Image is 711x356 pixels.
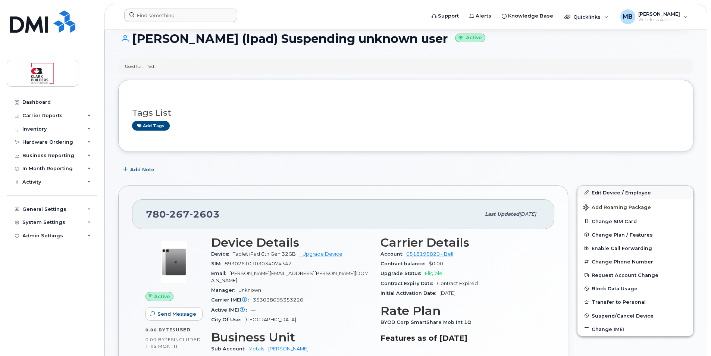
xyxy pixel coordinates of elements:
a: Alerts [464,9,497,24]
span: 89302610103034074342 [225,261,292,266]
span: included this month [145,337,201,349]
span: Alerts [476,12,491,20]
span: 780 [146,209,220,220]
span: Send Message [157,310,196,318]
span: $0.00 [429,261,443,266]
h1: [PERSON_NAME] (Ipad) Suspending unknown user [118,32,693,45]
span: Quicklinks [573,14,601,20]
button: Add Roaming Package [577,199,693,215]
span: Enable Call Forwarding [592,246,652,251]
h3: Tags List [132,108,680,118]
div: Used for: iPad [125,63,154,69]
button: Change SIM Card [577,215,693,228]
div: Matthew Buttrey [615,9,693,24]
iframe: Messenger Launcher [679,324,705,350]
input: Find something... [124,9,237,22]
span: [GEOGRAPHIC_DATA] [244,317,296,322]
span: Carrier IMEI [211,297,253,303]
span: Last updated [485,211,519,217]
div: Quicklinks [559,9,614,24]
span: [PERSON_NAME] [638,11,680,17]
span: Device [211,251,233,257]
button: Block Data Usage [577,282,693,295]
h3: Device Details [211,236,372,249]
img: image20231002-3703462-1k0mm78.jpeg [151,240,196,284]
a: Knowledge Base [497,9,558,24]
span: Eligible [425,271,442,276]
a: Support [426,9,464,24]
button: Send Message [145,307,203,321]
span: Active [154,293,170,300]
span: Suspend/Cancel Device [592,313,654,318]
span: Tablet iPad 6th Gen 32GB [233,251,296,257]
span: Add Roaming Package [583,204,651,212]
span: Unknown [238,287,261,293]
span: MB [623,12,633,21]
button: Change IMEI [577,322,693,336]
span: Contract Expired [437,281,478,286]
h3: Business Unit [211,331,372,344]
h3: Carrier Details [380,236,541,249]
small: Active [455,34,485,42]
span: Contract balance [380,261,429,266]
span: Account [380,251,406,257]
button: Change Plan / Features [577,228,693,241]
button: Transfer to Personal [577,295,693,309]
span: [PERSON_NAME][EMAIL_ADDRESS][PERSON_NAME][DOMAIN_NAME] [211,271,369,283]
span: 2603 [190,209,220,220]
span: Email [211,271,229,276]
a: 0518195820 - Bell [406,251,453,257]
span: Wireless Admin [638,17,680,23]
span: — [251,307,256,313]
a: Metals - [PERSON_NAME] [248,346,308,352]
button: Suspend/Cancel Device [577,309,693,322]
span: 0.00 Bytes [145,337,174,342]
span: [DATE] [439,290,455,296]
span: used [176,327,191,332]
span: Manager [211,287,238,293]
span: BYOD Corp SmartShare Mob Int 10 [380,319,475,325]
a: + Upgrade Device [299,251,342,257]
button: Enable Call Forwarding [577,241,693,255]
span: SIM [211,261,225,266]
span: City Of Use [211,317,244,322]
a: Edit Device / Employee [577,186,693,199]
span: Sub Account [211,346,248,352]
span: Initial Activation Date [380,290,439,296]
span: Upgrade Status [380,271,425,276]
h3: Features as of [DATE] [380,334,541,343]
span: Active IMEI [211,307,251,313]
span: Change Plan / Features [592,232,653,237]
span: 267 [166,209,190,220]
span: 353038095353226 [253,297,303,303]
button: Add Note [118,163,161,177]
span: Contract Expiry Date [380,281,437,286]
span: Add Note [130,166,154,173]
button: Change Phone Number [577,255,693,268]
span: Knowledge Base [508,12,553,20]
button: Request Account Change [577,268,693,282]
span: [DATE] [519,211,536,217]
span: Support [438,12,459,20]
h3: Rate Plan [380,304,541,318]
a: Add tags [132,121,170,130]
span: 0.00 Bytes [145,327,176,332]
